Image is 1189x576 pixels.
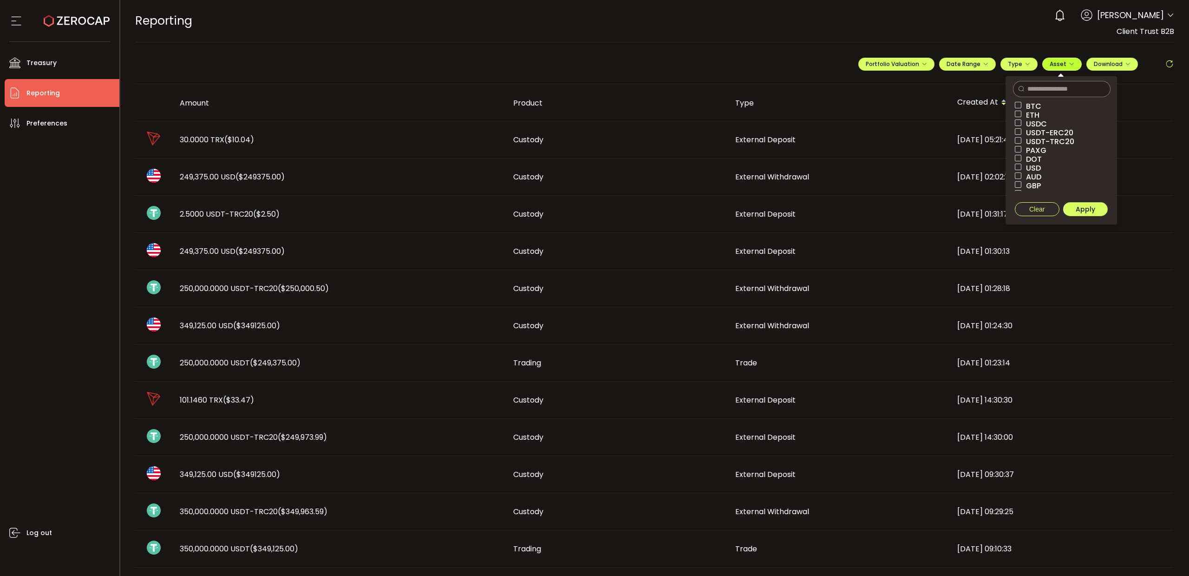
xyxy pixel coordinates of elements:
img: usd_portfolio.svg [147,169,161,183]
span: ($2.50) [253,209,280,219]
span: External Withdrawal [735,283,809,294]
div: [DATE] 01:30:13 [950,246,1172,257]
span: Clear [1029,205,1045,213]
div: Product [506,98,728,108]
span: Type [1008,60,1030,68]
span: ($249,973.99) [278,432,327,443]
img: usdt_portfolio.svg [147,355,161,369]
span: External Deposit [735,432,796,443]
span: 250,000.0000 USDT-TRC20 [180,283,329,294]
span: Trade [735,543,757,554]
img: usdt_portfolio.svg [147,541,161,555]
div: [DATE] 02:02:11 [950,172,1172,182]
span: External Deposit [735,134,796,145]
span: 250,000.0000 USDT [180,358,301,368]
span: External Withdrawal [735,172,809,182]
div: [DATE] 01:28:18 [950,283,1172,294]
span: External Deposit [735,395,796,405]
span: Trading [513,358,541,368]
span: Custody [513,134,543,145]
span: ($250,000.50) [278,283,329,294]
img: usdt_portfolio.svg [147,429,161,443]
span: PAXG [1021,146,1046,155]
span: ($249375.00) [235,246,285,257]
span: AUD [1021,172,1041,181]
span: External Withdrawal [735,506,809,517]
span: BTC [1021,102,1041,111]
span: USD [1021,164,1041,172]
span: Reporting [135,13,192,29]
span: Portfolio Valuation [866,60,927,68]
span: 250,000.0000 USDT-TRC20 [180,432,327,443]
span: 349,125.00 USD [180,320,280,331]
span: Trading [513,543,541,554]
span: Custody [513,246,543,257]
span: ETH [1021,111,1039,119]
img: usd_portfolio.svg [147,318,161,331]
span: Custody [513,209,543,219]
span: External Deposit [735,469,796,480]
button: Type [1000,58,1038,71]
span: ($249375.00) [235,172,285,182]
span: Custody [513,432,543,443]
span: Custody [513,172,543,182]
span: USDC [1021,119,1047,128]
div: [DATE] 14:30:30 [950,395,1172,405]
span: 350,000.0000 USDT [180,543,298,554]
span: ($349125.00) [233,469,280,480]
img: usdt_portfolio.svg [147,280,161,294]
span: 2.5000 USDT-TRC20 [180,209,280,219]
span: Custody [513,320,543,331]
span: 349,125.00 USD [180,469,280,480]
span: Date Range [947,60,988,68]
span: ($349,125.00) [250,543,298,554]
iframe: Chat Widget [1143,531,1189,576]
span: External Deposit [735,246,796,257]
div: [DATE] 01:23:14 [950,358,1172,368]
span: ($33.47) [223,395,254,405]
span: External Deposit [735,209,796,219]
div: [DATE] 09:10:33 [950,543,1172,554]
span: ($10.04) [224,134,254,145]
span: Reporting [26,86,60,100]
div: [DATE] 01:31:17 [950,209,1172,219]
div: [DATE] 09:29:25 [950,506,1172,517]
span: Custody [513,395,543,405]
button: Asset [1042,58,1082,71]
div: [DATE] 14:30:00 [950,432,1172,443]
span: USDT-ERC20 [1021,128,1073,137]
span: ($249,375.00) [250,358,301,368]
div: [DATE] 01:24:30 [950,320,1172,331]
span: EUR [1021,190,1039,199]
img: usdt_portfolio.svg [147,206,161,220]
button: Date Range [939,58,996,71]
span: [PERSON_NAME] [1097,9,1164,21]
div: Type [728,98,950,108]
div: Amount [172,98,506,108]
span: ($349,963.59) [278,506,327,517]
span: GBP [1021,181,1041,190]
span: 350,000.0000 USDT-TRC20 [180,506,327,517]
span: 30.0000 TRX [180,134,254,145]
span: DOT [1021,155,1042,164]
button: Clear [1015,202,1059,216]
span: Custody [513,283,543,294]
img: usd_portfolio.svg [147,243,161,257]
button: Portfolio Valuation [858,58,934,71]
span: Trade [735,358,757,368]
div: Created At [950,95,1172,111]
img: usdt_portfolio.svg [147,503,161,517]
span: Preferences [26,117,67,130]
span: Custody [513,469,543,480]
span: ($349125.00) [233,320,280,331]
img: trx_portfolio.png [147,132,161,146]
img: usd_portfolio.svg [147,466,161,480]
span: External Withdrawal [735,320,809,331]
span: 249,375.00 USD [180,172,285,182]
span: Custody [513,506,543,517]
span: Treasury [26,56,57,70]
span: Log out [26,526,52,540]
button: Download [1086,58,1138,71]
button: Apply [1063,202,1108,216]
